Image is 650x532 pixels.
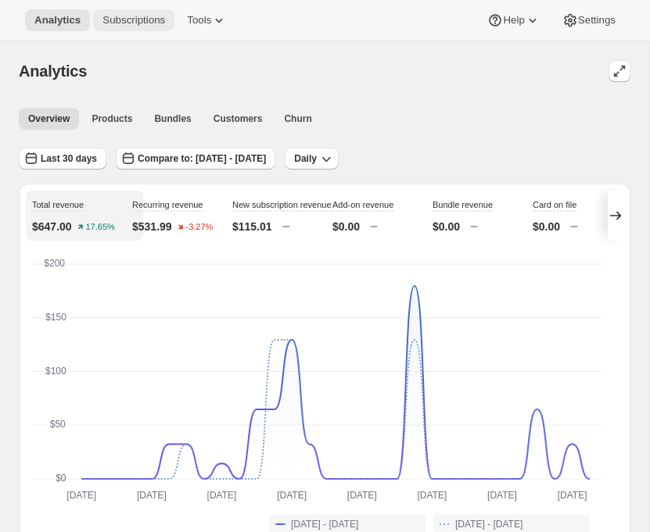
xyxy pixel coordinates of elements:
[34,14,81,27] span: Analytics
[578,14,616,27] span: Settings
[294,152,317,165] span: Daily
[285,148,339,170] button: Daily
[154,112,191,125] span: Bundles
[433,200,493,209] span: Bundle revenue
[85,223,115,232] text: 17.65%
[533,200,576,209] span: Card on file
[558,490,587,501] text: [DATE]
[50,419,66,430] text: $50
[137,490,167,501] text: [DATE]
[132,219,172,234] p: $531.99
[28,112,70,125] span: Overview
[187,14,211,27] span: Tools
[44,258,65,269] text: $200
[214,112,263,125] span: Customers
[56,473,66,484] text: $0
[232,219,272,234] p: $115.01
[19,62,87,80] span: Analytics
[132,200,203,209] span: Recurring revenue
[417,490,447,501] text: [DATE]
[232,200,332,209] span: New subscription revenue
[32,219,72,234] p: $647.00
[66,490,96,501] text: [DATE]
[92,112,132,125] span: Products
[93,9,174,31] button: Subscriptions
[478,9,549,31] button: Help
[178,9,236,31] button: Tools
[455,518,523,530] span: [DATE] - [DATE]
[553,9,625,31] button: Settings
[207,490,237,501] text: [DATE]
[487,490,517,501] text: [DATE]
[277,490,307,501] text: [DATE]
[347,490,377,501] text: [DATE]
[45,366,66,377] text: $100
[433,219,460,234] p: $0.00
[32,200,84,209] span: Total revenue
[291,518,358,530] span: [DATE] - [DATE]
[332,200,393,209] span: Add-on revenue
[19,148,106,170] button: Last 30 days
[284,112,311,125] span: Churn
[185,223,213,232] text: -3.27%
[332,219,360,234] p: $0.00
[41,152,97,165] span: Last 30 days
[533,219,560,234] p: $0.00
[503,14,524,27] span: Help
[138,152,266,165] span: Compare to: [DATE] - [DATE]
[116,148,275,170] button: Compare to: [DATE] - [DATE]
[25,9,90,31] button: Analytics
[102,14,165,27] span: Subscriptions
[45,312,66,323] text: $150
